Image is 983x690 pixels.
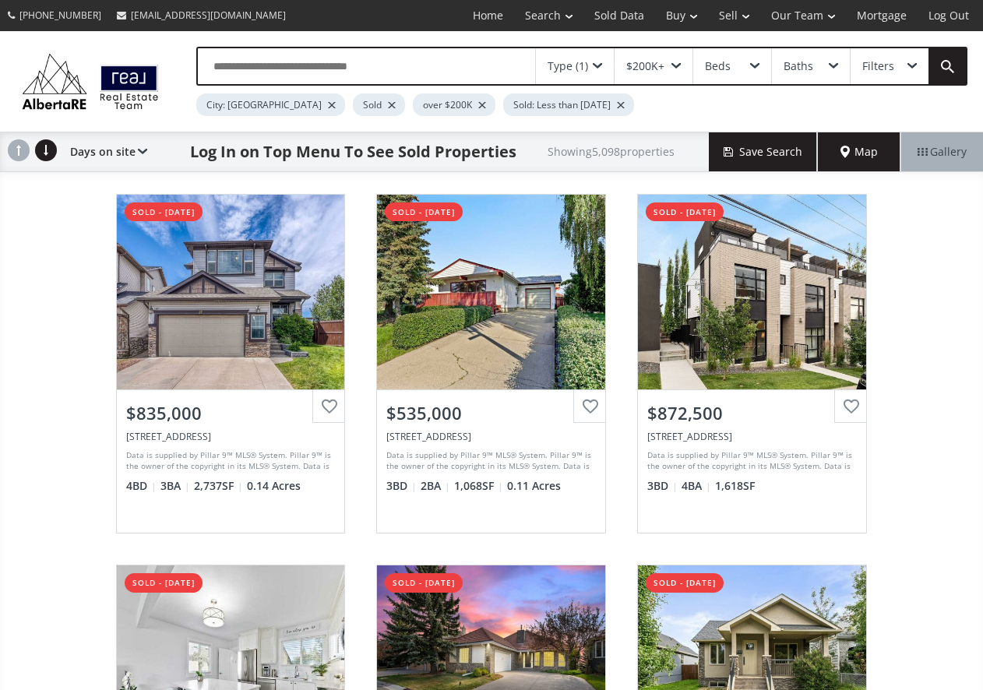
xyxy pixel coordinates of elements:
div: 820 Archwood Road SE, Calgary, AB T2J 1C4 [386,430,596,443]
span: 3 BD [647,478,678,494]
div: Days on site [62,132,147,171]
span: 2,737 SF [194,478,243,494]
div: Filters [862,61,894,72]
div: Data is supplied by Pillar 9™ MLS® System. Pillar 9™ is the owner of the copyright in its MLS® Sy... [647,449,853,473]
span: 0.11 Acres [507,478,561,494]
h1: Log In on Top Menu To See Sold Properties [190,141,516,163]
div: Type (1) [548,61,588,72]
div: 27 Sage Valley Court NW, Calgary, AB T3R 0E8 [126,430,336,443]
span: Gallery [918,144,967,160]
a: sold - [DATE]$835,000[STREET_ADDRESS]Data is supplied by Pillar 9™ MLS® System. Pillar 9™ is the ... [100,178,361,549]
span: 0.14 Acres [247,478,301,494]
div: Sold [353,93,405,116]
img: Logo [16,50,165,112]
span: 3 BA [160,478,190,494]
div: $535,000 [386,401,596,425]
div: Data is supplied by Pillar 9™ MLS® System. Pillar 9™ is the owner of the copyright in its MLS® Sy... [386,449,592,473]
h2: Showing 5,098 properties [548,146,675,157]
a: sold - [DATE]$872,500[STREET_ADDRESS]Data is supplied by Pillar 9™ MLS® System. Pillar 9™ is the ... [622,178,883,549]
a: [EMAIL_ADDRESS][DOMAIN_NAME] [109,1,294,30]
span: 4 BA [682,478,711,494]
span: 2 BA [421,478,450,494]
div: Data is supplied by Pillar 9™ MLS® System. Pillar 9™ is the owner of the copyright in its MLS® Sy... [126,449,332,473]
div: City: [GEOGRAPHIC_DATA] [196,93,345,116]
div: 1826 38 Avenue SW, Calgary, AB T2T 6X8 [647,430,857,443]
span: 4 BD [126,478,157,494]
div: Map [818,132,900,171]
span: 1,618 SF [715,478,755,494]
a: sold - [DATE]$535,000[STREET_ADDRESS]Data is supplied by Pillar 9™ MLS® System. Pillar 9™ is the ... [361,178,622,549]
div: Sold: Less than [DATE] [503,93,634,116]
div: $200K+ [626,61,664,72]
span: [EMAIL_ADDRESS][DOMAIN_NAME] [131,9,286,22]
div: $835,000 [126,401,336,425]
span: Map [840,144,878,160]
div: Baths [784,61,813,72]
div: $872,500 [647,401,857,425]
button: Save Search [709,132,818,171]
span: [PHONE_NUMBER] [19,9,101,22]
div: over $200K [413,93,495,116]
span: 3 BD [386,478,417,494]
div: Beds [705,61,731,72]
div: Gallery [900,132,983,171]
span: 1,068 SF [454,478,503,494]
